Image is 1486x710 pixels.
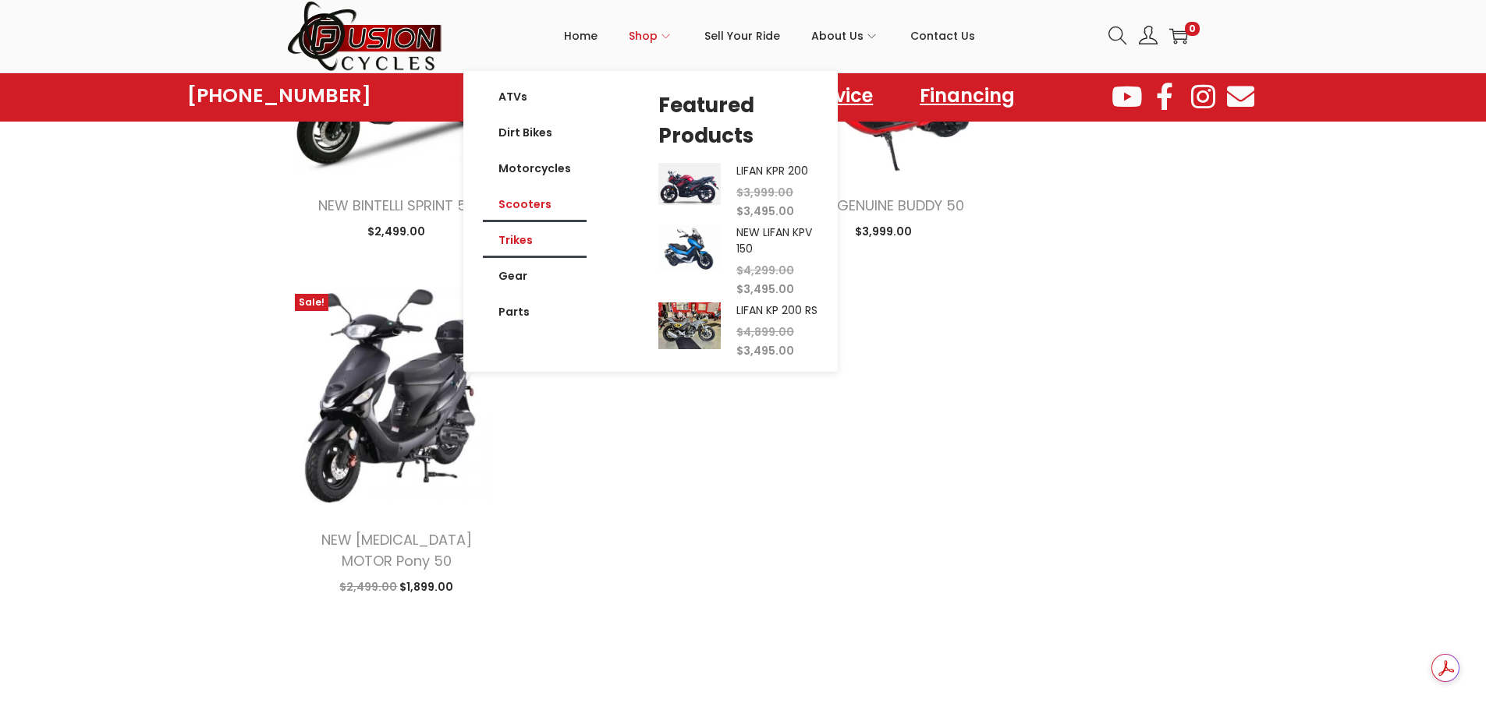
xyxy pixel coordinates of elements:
[736,185,793,200] span: 3,999.00
[187,85,371,107] a: [PHONE_NUMBER]
[367,224,374,239] span: $
[483,294,587,330] a: Parts
[736,263,794,278] span: 4,299.00
[904,78,1030,114] a: Financing
[658,224,721,271] img: Product Image
[736,203,743,219] span: $
[483,258,587,294] a: Gear
[736,324,743,340] span: $
[483,186,587,222] a: Scooters
[483,79,587,330] nav: Menu
[450,78,1030,114] nav: Menu
[704,1,780,71] a: Sell Your Ride
[658,90,818,151] h5: Featured Products
[736,163,808,178] a: LIFAN KPR 200
[803,196,964,215] a: NEW GENUINE BUDDY 50
[1169,26,1188,45] a: 0
[450,78,583,114] a: Showroom
[658,163,721,204] img: Product Image
[321,530,472,570] a: NEW [MEDICAL_DATA] MOTOR Pony 50
[399,579,406,595] span: $
[736,343,743,359] span: $
[564,1,598,71] a: Home
[704,16,780,55] span: Sell Your Ride
[811,1,879,71] a: About Us
[736,224,812,256] a: NEW LIFAN KPV 150
[339,579,346,595] span: $
[443,1,1097,71] nav: Primary navigation
[736,281,794,297] span: 3,495.00
[855,224,912,239] span: 3,999.00
[339,579,397,595] span: 2,499.00
[811,16,864,55] span: About Us
[736,185,743,200] span: $
[483,150,587,186] a: Motorcycles
[629,16,658,55] span: Shop
[736,343,794,359] span: 3,495.00
[629,1,673,71] a: Shop
[736,302,817,318] a: LIFAN KP 200 RS
[483,115,587,150] a: Dirt Bikes
[736,281,743,297] span: $
[399,579,453,595] span: 1,899.00
[318,196,475,215] a: NEW BINTELLI SPRINT 50
[483,79,587,115] a: ATVs
[855,224,862,239] span: $
[736,203,794,219] span: 3,495.00
[736,263,743,278] span: $
[789,78,888,114] a: Service
[910,1,975,71] a: Contact Us
[483,222,587,258] a: Trikes
[736,324,794,340] span: 4,899.00
[910,16,975,55] span: Contact Us
[658,302,721,349] img: Product Image
[564,16,598,55] span: Home
[367,224,425,239] span: 2,499.00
